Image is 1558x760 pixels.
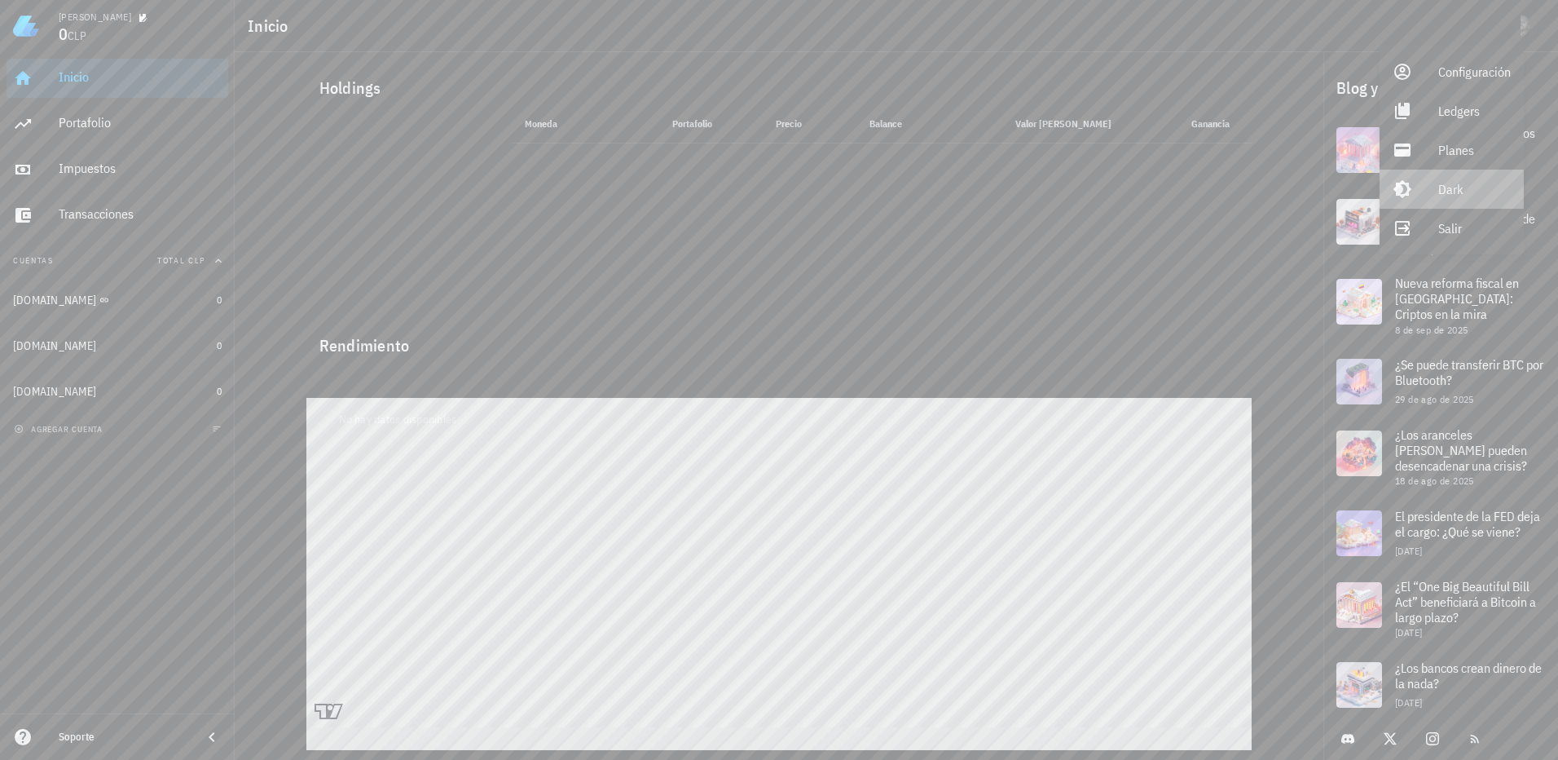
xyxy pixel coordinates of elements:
[7,196,228,235] a: Transacciones
[10,421,110,437] button: agregar cuenta
[1395,275,1519,322] span: Nueva reforma fiscal en [GEOGRAPHIC_DATA]: Criptos en la mira
[1438,55,1511,88] div: Configuración
[725,104,815,144] th: Precio
[7,372,228,411] a: [DOMAIN_NAME] 0
[1323,497,1558,569] a: El presidente de la FED deja el cargo: ¿Qué se viene? [DATE]
[13,339,96,353] div: [DOMAIN_NAME]
[59,23,68,45] span: 0
[217,339,222,351] span: 0
[1438,173,1511,205] div: Dark
[1395,393,1474,405] span: 29 de ago de 2025
[13,13,39,39] img: LedgiFi
[59,69,222,85] div: Inicio
[315,704,343,719] a: Charting by TradingView
[1395,475,1474,487] span: 18 de ago de 2025
[7,150,228,189] a: Impuestos
[7,59,228,98] a: Inicio
[1395,244,1473,256] span: 10 de sep de 2025
[1438,95,1511,127] div: Ledgers
[7,326,228,365] a: [DOMAIN_NAME] 0
[1395,324,1468,336] span: 8 de sep de 2025
[17,424,103,435] span: agregar cuenta
[248,13,295,39] h1: Inicio
[217,385,222,397] span: 0
[59,11,131,24] div: [PERSON_NAME]
[13,385,96,399] div: [DOMAIN_NAME]
[13,294,96,307] div: [DOMAIN_NAME]
[612,104,725,144] th: Portafolio
[157,255,205,266] span: Total CLP
[1395,660,1542,692] span: ¿Los bancos crean dinero de la nada?
[1191,117,1239,130] span: Ganancia
[1395,578,1536,625] span: ¿El “One Big Beautiful Bill Act” beneficiará a Bitcoin a largo plazo?
[7,281,228,320] a: [DOMAIN_NAME] 0
[7,104,228,144] a: Portafolio
[1323,649,1558,721] a: ¿Los bancos crean dinero de la nada? [DATE]
[1438,134,1511,166] div: Planes
[512,104,612,144] th: Moneda
[1323,266,1558,346] a: Nueva reforma fiscal en [GEOGRAPHIC_DATA]: Criptos en la mira 8 de sep de 2025
[1438,212,1511,245] div: Salir
[1323,346,1558,418] a: ¿Se puede transferir BTC por Bluetooth? 29 de ago de 2025
[59,731,189,744] div: Soporte
[306,62,1252,114] div: Holdings
[319,359,477,479] div: No hay datos disponibles
[1395,626,1422,638] span: [DATE]
[1395,696,1422,709] span: [DATE]
[59,161,222,176] div: Impuestos
[1395,426,1527,474] span: ¿Los aranceles [PERSON_NAME] pueden desencadenar una crisis?
[1395,545,1422,557] span: [DATE]
[1512,13,1538,39] div: avatar
[59,115,222,130] div: Portafolio
[815,104,915,144] th: Balance
[7,241,228,281] button: CuentasTotal CLP
[306,320,1252,359] div: Rendimiento
[217,294,222,306] span: 0
[1323,418,1558,497] a: ¿Los aranceles [PERSON_NAME] pueden desencadenar una crisis? 18 de ago de 2025
[915,104,1124,144] th: Valor [PERSON_NAME]
[1395,356,1543,388] span: ¿Se puede transferir BTC por Bluetooth?
[1323,569,1558,649] a: ¿El “One Big Beautiful Bill Act” beneficiará a Bitcoin a largo plazo? [DATE]
[59,206,222,222] div: Transacciones
[1395,508,1540,540] span: El presidente de la FED deja el cargo: ¿Qué se viene?
[68,29,86,43] span: CLP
